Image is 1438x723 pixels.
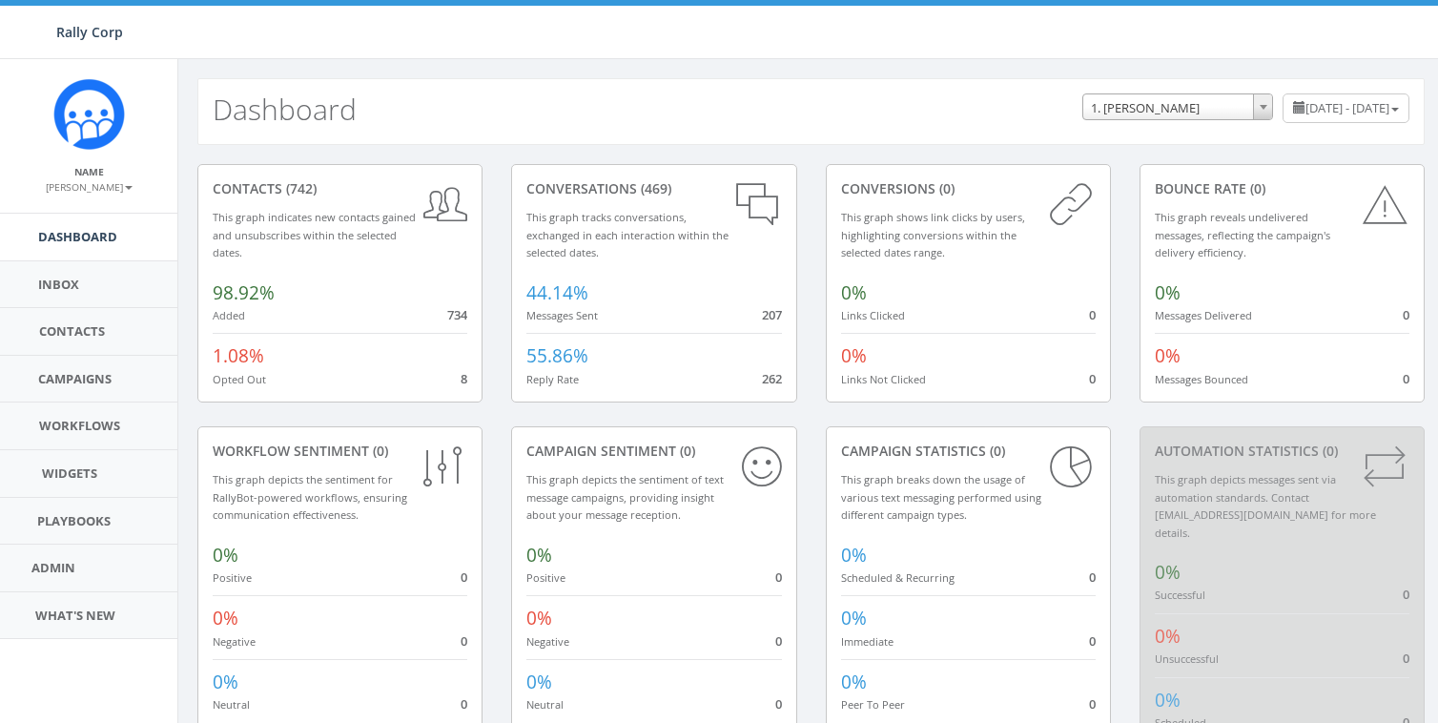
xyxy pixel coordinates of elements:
span: (0) [1319,442,1338,460]
small: Peer To Peer [841,697,905,712]
span: 1.08% [213,343,264,368]
span: 734 [447,306,467,323]
small: This graph depicts the sentiment for RallyBot-powered workflows, ensuring communication effective... [213,472,407,522]
span: 0% [841,280,867,305]
img: Icon_1.png [53,78,125,150]
span: 0 [461,695,467,713]
span: 0% [213,543,238,568]
small: Name [74,165,104,178]
span: 0 [461,632,467,650]
span: 262 [762,370,782,387]
span: What's New [35,607,115,624]
span: 0 [1089,695,1096,713]
span: 0% [526,543,552,568]
small: Neutral [213,697,250,712]
small: Positive [526,570,565,585]
small: [PERSON_NAME] [46,180,133,194]
span: 0 [1089,632,1096,650]
span: (0) [369,442,388,460]
small: This graph depicts messages sent via automation standards. Contact [EMAIL_ADDRESS][DOMAIN_NAME] f... [1155,472,1376,540]
span: 0 [1089,568,1096,586]
span: 0% [1155,688,1181,713]
small: This graph tracks conversations, exchanged in each interaction within the selected dates. [526,210,729,259]
span: 0 [1089,306,1096,323]
span: Inbox [38,276,79,293]
small: Immediate [841,634,894,649]
span: [DATE] - [DATE] [1305,99,1389,116]
small: Successful [1155,588,1205,602]
div: contacts [213,179,467,198]
small: Added [213,308,245,322]
span: 0 [775,632,782,650]
span: 0 [1403,650,1409,667]
span: 55.86% [526,343,588,368]
span: Dashboard [38,228,117,245]
div: Automation Statistics [1155,442,1409,461]
small: Messages Bounced [1155,372,1248,386]
a: [PERSON_NAME] [46,177,133,195]
div: Bounce Rate [1155,179,1409,198]
span: Widgets [42,465,97,482]
span: 1. James Martin [1082,93,1273,120]
h2: Dashboard [213,93,357,125]
div: Campaign Sentiment [526,442,781,461]
span: (0) [986,442,1005,460]
span: 1. James Martin [1083,94,1272,121]
small: Messages Sent [526,308,598,322]
span: 0 [1403,586,1409,603]
span: 0% [213,670,238,694]
small: Neutral [526,697,564,712]
span: (742) [282,179,317,197]
small: This graph reveals undelivered messages, reflecting the campaign's delivery efficiency. [1155,210,1330,259]
div: conversions [841,179,1096,198]
small: Positive [213,570,252,585]
span: 0% [1155,280,1181,305]
span: Workflows [39,417,120,434]
span: 0% [841,670,867,694]
span: 0 [775,568,782,586]
small: Unsuccessful [1155,651,1219,666]
span: 98.92% [213,280,275,305]
span: 44.14% [526,280,588,305]
small: Scheduled & Recurring [841,570,955,585]
small: This graph breaks down the usage of various text messaging performed using different campaign types. [841,472,1041,522]
span: 8 [461,370,467,387]
span: 207 [762,306,782,323]
span: 0% [213,606,238,630]
span: Contacts [39,322,105,340]
span: Rally Corp [56,23,123,41]
span: (0) [676,442,695,460]
span: 0 [461,568,467,586]
div: Campaign Statistics [841,442,1096,461]
span: 0% [526,606,552,630]
span: 0% [841,543,867,568]
span: Admin [31,559,75,576]
span: (0) [1246,179,1265,197]
span: (469) [637,179,671,197]
span: 0 [1403,306,1409,323]
span: Playbooks [37,512,111,529]
span: 0% [1155,624,1181,649]
small: Negative [213,634,256,649]
span: 0% [526,670,552,694]
small: Messages Delivered [1155,308,1252,322]
div: conversations [526,179,781,198]
small: Links Not Clicked [841,372,926,386]
span: 0% [1155,343,1181,368]
span: 0% [1155,560,1181,585]
small: Links Clicked [841,308,905,322]
span: 0% [841,343,867,368]
span: 0 [775,695,782,713]
span: 0 [1089,370,1096,387]
small: This graph shows link clicks by users, highlighting conversions within the selected dates range. [841,210,1025,259]
small: This graph indicates new contacts gained and unsubscribes within the selected dates. [213,210,416,259]
span: 0 [1403,370,1409,387]
span: (0) [935,179,955,197]
span: 0% [841,606,867,630]
small: Reply Rate [526,372,579,386]
span: Campaigns [38,370,112,387]
small: This graph depicts the sentiment of text message campaigns, providing insight about your message ... [526,472,724,522]
small: Opted Out [213,372,266,386]
small: Negative [526,634,569,649]
div: Workflow Sentiment [213,442,467,461]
